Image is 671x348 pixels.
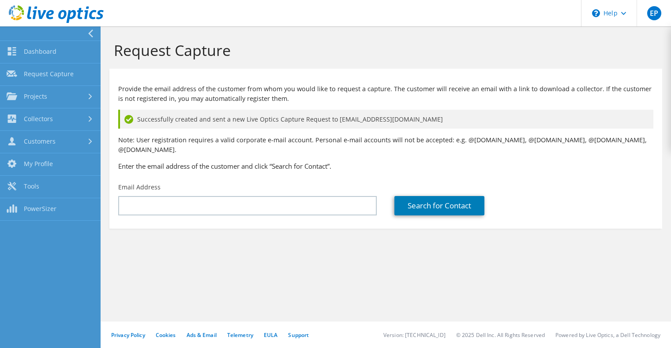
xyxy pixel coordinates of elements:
svg: \n [592,9,600,17]
p: Provide the email address of the customer from whom you would like to request a capture. The cust... [118,84,653,104]
li: Version: [TECHNICAL_ID] [383,331,446,339]
a: Cookies [156,331,176,339]
li: Powered by Live Optics, a Dell Technology [555,331,660,339]
a: Privacy Policy [111,331,145,339]
label: Email Address [118,183,161,192]
span: Successfully created and sent a new Live Optics Capture Request to [EMAIL_ADDRESS][DOMAIN_NAME] [137,115,443,124]
h1: Request Capture [114,41,653,59]
h3: Enter the email address of the customer and click “Search for Contact”. [118,161,653,171]
a: Telemetry [227,331,253,339]
span: EP [647,6,661,20]
li: © 2025 Dell Inc. All Rights Reserved [456,331,545,339]
a: Support [288,331,309,339]
a: Ads & Email [187,331,217,339]
p: Note: User registration requires a valid corporate e-mail account. Personal e-mail accounts will ... [118,135,653,155]
a: Search for Contact [394,196,484,215]
a: EULA [264,331,277,339]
